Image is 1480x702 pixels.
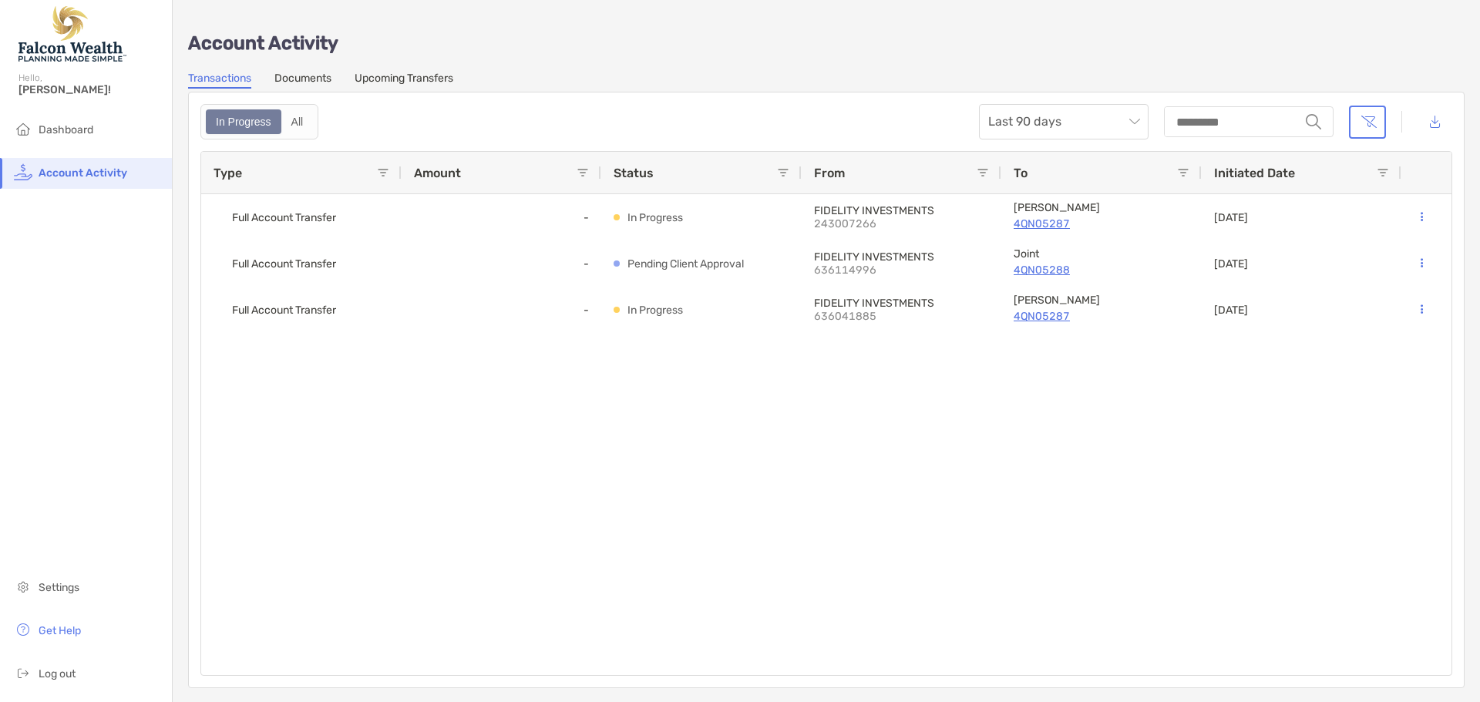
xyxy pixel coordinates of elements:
span: [PERSON_NAME]! [18,83,163,96]
img: settings icon [14,577,32,596]
img: household icon [14,119,32,138]
span: Get Help [39,624,81,637]
p: Pending Client Approval [627,254,744,274]
span: Settings [39,581,79,594]
p: In Progress [627,208,683,227]
img: Falcon Wealth Planning Logo [18,6,126,62]
p: 243007266 [814,217,922,230]
button: Clear filters [1349,106,1386,139]
img: get-help icon [14,620,32,639]
span: Account Activity [39,166,127,180]
div: In Progress [207,111,280,133]
a: Upcoming Transfers [355,72,453,89]
p: 636114996 [814,264,922,277]
a: 4QN05287 [1014,307,1189,326]
div: - [402,287,601,333]
a: 4QN05288 [1014,260,1189,280]
p: FIDELITY INVESTMENTS [814,204,989,217]
p: Roth IRA [1014,294,1189,307]
img: activity icon [14,163,32,181]
div: All [283,111,312,133]
p: In Progress [627,301,683,320]
a: 4QN05287 [1014,214,1189,233]
span: Log out [39,667,76,680]
span: From [814,166,845,180]
img: logout icon [14,663,32,682]
a: Transactions [188,72,251,89]
p: [DATE] [1214,257,1248,270]
p: [DATE] [1214,304,1248,317]
span: Dashboard [39,123,93,136]
p: FIDELITY INVESTMENTS [814,250,989,264]
span: Initiated Date [1214,166,1295,180]
span: Full Account Transfer [232,205,336,230]
span: To [1014,166,1028,180]
span: Amount [414,166,461,180]
p: Roth IRA [1014,201,1189,214]
span: Full Account Transfer [232,251,336,277]
div: - [402,194,601,240]
span: Type [214,166,242,180]
div: - [402,240,601,287]
img: input icon [1306,114,1321,129]
span: Last 90 days [988,105,1139,139]
a: Documents [274,72,331,89]
p: Account Activity [188,34,1465,53]
p: 636041885 [814,310,922,323]
div: segmented control [200,104,318,139]
p: [DATE] [1214,211,1248,224]
p: Joint [1014,247,1189,260]
p: FIDELITY INVESTMENTS [814,297,989,310]
span: Full Account Transfer [232,297,336,323]
span: Status [614,166,654,180]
